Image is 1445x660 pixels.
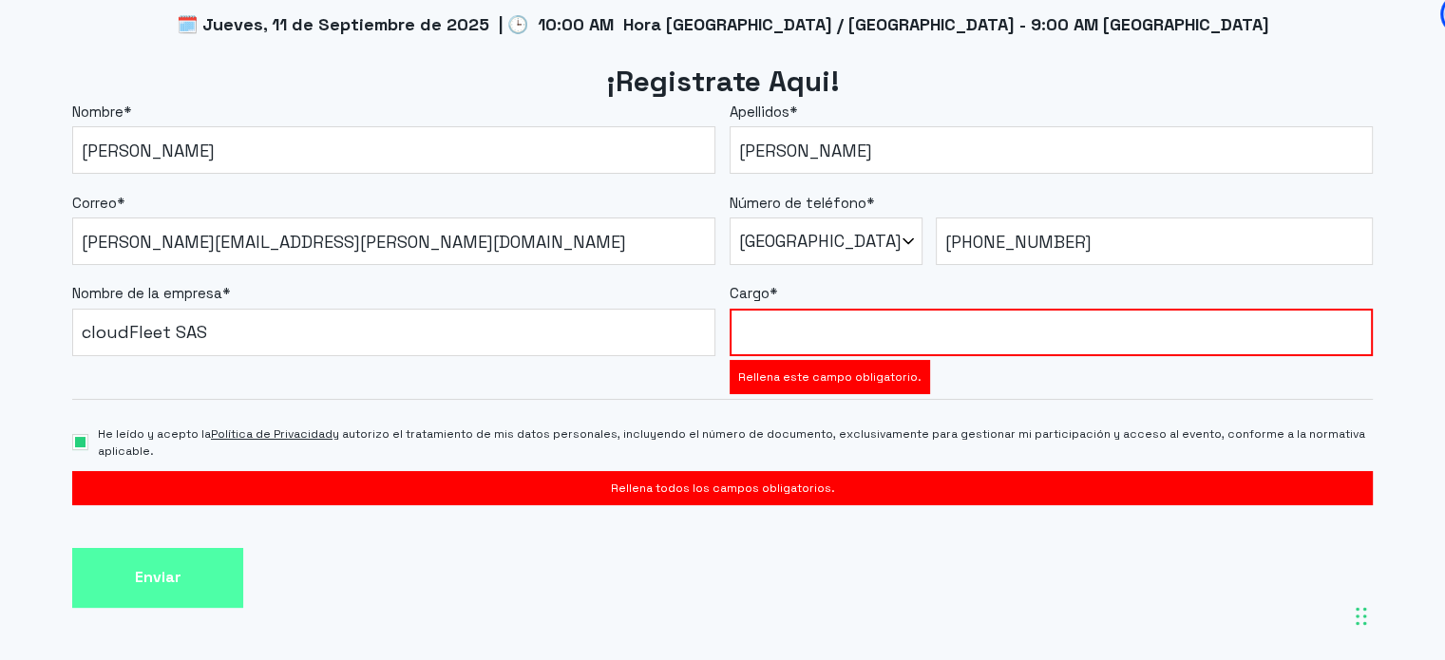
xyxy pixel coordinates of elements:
label: Rellena todos los campos obligatorios. [81,480,1364,497]
span: Nombre de la empresa [72,284,222,302]
span: Apellidos [730,103,789,121]
span: 🗓️ Jueves, 11 de Septiembre de 2025 | 🕒 10:00 AM Hora [GEOGRAPHIC_DATA] / [GEOGRAPHIC_DATA] - 9:0... [176,13,1268,35]
div: Arrastrar [1356,588,1367,645]
iframe: Chat Widget [1104,418,1445,660]
a: Política de Privacidad [211,426,333,442]
input: He leído y acepto laPolítica de Privacidady autorizo el tratamiento de mis datos personales, incl... [72,434,88,450]
h2: ¡Registrate Aqui! [72,63,1373,102]
input: Enviar [72,548,243,608]
span: Nombre [72,103,124,121]
label: Rellena este campo obligatorio. [738,368,922,386]
span: He leído y acepto la y autorizo el tratamiento de mis datos personales, incluyendo el número de d... [98,425,1373,460]
span: Correo [72,194,117,212]
div: Widget de chat [1104,418,1445,660]
span: Número de teléfono [730,194,866,212]
span: Cargo [730,284,770,302]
